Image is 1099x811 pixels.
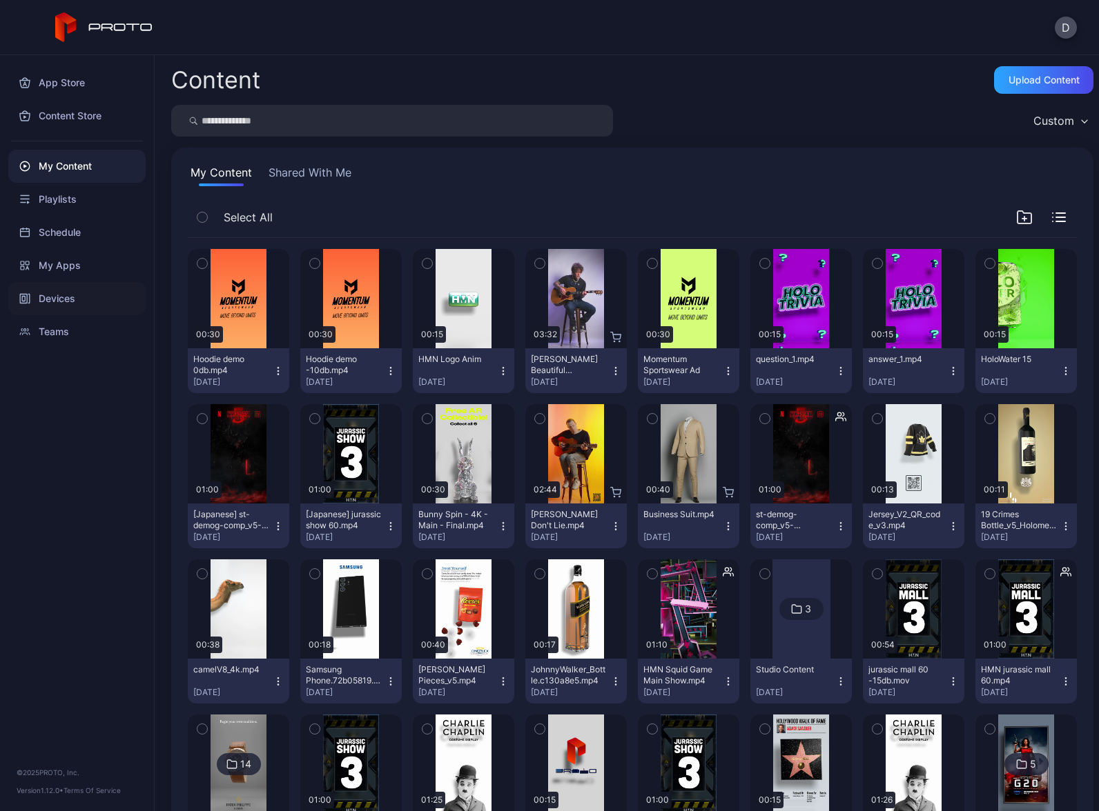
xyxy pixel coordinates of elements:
a: App Store [8,66,146,99]
button: jurassic mall 60 -15db.mov[DATE] [863,659,964,703]
a: My Apps [8,249,146,282]
div: [DATE] [193,687,273,698]
div: [DATE] [981,377,1060,388]
div: [DATE] [418,377,498,388]
a: Devices [8,282,146,315]
button: JohnnyWalker_Bottle.c130a8e5.mp4[DATE] [525,659,627,703]
div: [DATE] [531,532,610,543]
button: camelV8_4k.mp4[DATE] [188,659,289,703]
div: Samsung Phone.72b05819.mp4 [306,664,382,686]
div: [DATE] [643,377,723,388]
div: [DATE] [756,377,835,388]
span: Version 1.12.0 • [17,786,64,794]
span: Select All [224,209,273,226]
button: HMN Logo Anim[DATE] [413,348,514,393]
div: 5 [1030,758,1036,770]
div: Custom [1033,114,1074,128]
button: My Content [188,164,255,186]
button: st-demog-comp_v5-VO_1(1).mp4[DATE] [750,503,852,548]
div: [Japanese] jurassic show 60.mp4 [306,509,382,531]
div: [DATE] [868,532,948,543]
button: [PERSON_NAME] Beautiful Disaster.mp4[DATE] [525,348,627,393]
div: jurassic mall 60 -15db.mov [868,664,944,686]
div: Billy Morrison's Beautiful Disaster.mp4 [531,354,607,376]
div: HoloWater 15 [981,354,1057,365]
button: Business Suit.mp4[DATE] [638,503,739,548]
div: [DATE] [306,532,385,543]
div: st-demog-comp_v5-VO_1(1).mp4 [756,509,832,531]
div: [DATE] [981,687,1060,698]
button: question_1.mp4[DATE] [750,348,852,393]
div: [DATE] [643,687,723,698]
div: [Japanese] st-demog-comp_v5-VO_1(1).mp4 [193,509,269,531]
div: [DATE] [868,687,948,698]
div: Business Suit.mp4 [643,509,719,520]
div: [DATE] [643,532,723,543]
button: HMN jurassic mall 60.mp4[DATE] [975,659,1077,703]
div: [DATE] [531,687,610,698]
button: answer_1.mp4[DATE] [863,348,964,393]
div: Momentum Sportswear Ad [643,354,719,376]
div: [DATE] [756,687,835,698]
div: [DATE] [981,532,1060,543]
div: Bunny Spin - 4K - Main - Final.mp4 [418,509,494,531]
button: [Japanese] st-demog-comp_v5-VO_1(1).mp4[DATE] [188,503,289,548]
div: Reese Pieces_v5.mp4 [418,664,494,686]
a: Content Store [8,99,146,132]
div: camelV8_4k.mp4 [193,664,269,675]
button: Samsung Phone.72b05819.mp4[DATE] [300,659,402,703]
div: [DATE] [531,377,610,388]
div: Content [171,68,260,92]
div: 19 Crimes Bottle_v5_Holomedia.mp4 [981,509,1057,531]
div: [DATE] [418,687,498,698]
div: HMN Logo Anim [418,354,494,365]
button: HoloWater 15[DATE] [975,348,1077,393]
button: Hoodie demo 0db.mp4[DATE] [188,348,289,393]
button: Momentum Sportswear Ad[DATE] [638,348,739,393]
div: Upload Content [1009,74,1080,86]
a: Playlists [8,183,146,216]
a: Teams [8,315,146,348]
a: Schedule [8,216,146,249]
button: Jersey_V2_QR_code_v3.mp4[DATE] [863,503,964,548]
button: 19 Crimes Bottle_v5_Holomedia.mp4[DATE] [975,503,1077,548]
div: Hoodie demo -10db.mp4 [306,354,382,376]
button: Shared With Me [266,164,354,186]
button: Bunny Spin - 4K - Main - Final.mp4[DATE] [413,503,514,548]
a: My Content [8,150,146,183]
div: Hoodie demo 0db.mp4 [193,354,269,376]
div: [DATE] [418,532,498,543]
div: Jersey_V2_QR_code_v3.mp4 [868,509,944,531]
button: Studio Content[DATE] [750,659,852,703]
div: [DATE] [868,377,948,388]
a: Terms Of Service [64,786,121,794]
div: Studio Content [756,664,832,675]
div: [DATE] [756,532,835,543]
div: 14 [240,758,251,770]
button: Hoodie demo -10db.mp4[DATE] [300,348,402,393]
button: [PERSON_NAME] Don't Lie.mp4[DATE] [525,503,627,548]
div: [DATE] [306,687,385,698]
div: [DATE] [193,377,273,388]
button: Upload Content [994,66,1093,94]
button: [PERSON_NAME] Pieces_v5.mp4[DATE] [413,659,514,703]
div: answer_1.mp4 [868,354,944,365]
button: Custom [1027,105,1093,137]
button: HMN Squid Game Main Show.mp4[DATE] [638,659,739,703]
div: © 2025 PROTO, Inc. [17,767,137,778]
div: [DATE] [306,377,385,388]
div: HMN Squid Game Main Show.mp4 [643,664,719,686]
button: D [1055,17,1077,39]
button: [Japanese] jurassic show 60.mp4[DATE] [300,503,402,548]
div: question_1.mp4 [756,354,832,365]
div: Ryan Pollie's Don't Lie.mp4 [531,509,607,531]
div: HMN jurassic mall 60.mp4 [981,664,1057,686]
